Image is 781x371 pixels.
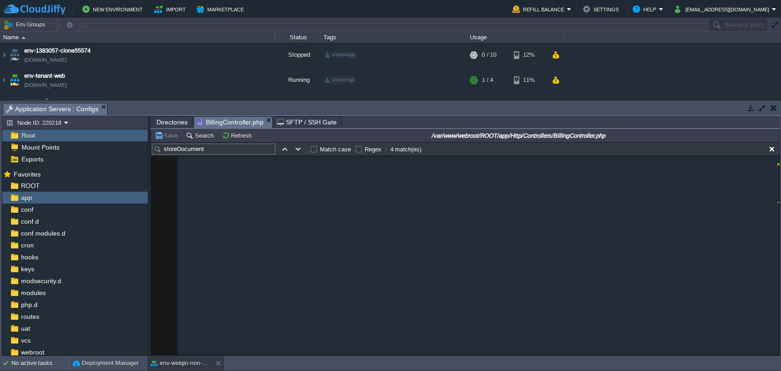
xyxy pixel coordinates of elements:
[512,4,567,15] button: Refill Balance
[19,265,36,273] a: keys
[633,4,659,15] button: Help
[73,359,139,368] button: Deployment Manager
[320,146,351,153] label: Match case
[19,229,67,237] a: conf.modules.d
[19,348,46,356] a: webroot
[19,194,33,202] a: app
[19,289,47,297] a: modules
[19,312,41,321] a: routes
[6,118,64,127] button: Node ID: 220218
[19,277,63,285] a: modsecurity.d
[194,116,273,128] li: /var/www/webroot/ROOT/app/Http/Controllers/BillingController.php
[3,18,48,31] button: Env Groups
[22,37,26,39] img: AMDAwAAAACH5BAEAAAAALAAAAAABAAEAAAICRAEAOw==
[514,93,544,118] div: 4%
[19,182,41,190] a: ROOT
[20,155,45,163] a: Exports
[24,46,91,55] a: env-1383057-clone55574
[8,68,21,92] img: AMDAwAAAACH5BAEAAAAALAAAAAABAAEAAAICRAEAOw==
[19,205,35,214] a: conf
[19,336,32,344] a: vcs
[24,55,67,65] a: [DOMAIN_NAME]
[8,93,21,118] img: AMDAwAAAACH5BAEAAAAALAAAAAABAAEAAAICRAEAOw==
[277,117,337,128] span: SFTP / SSH Gate
[323,51,356,59] div: shashiraja
[321,32,467,43] div: Tags
[3,4,65,15] img: CloudJiffy
[389,145,423,154] div: 4 match(es)
[11,356,69,371] div: No active tasks
[0,68,8,92] img: AMDAwAAAACH5BAEAAAAALAAAAAABAAEAAAICRAEAOw==
[0,43,8,67] img: AMDAwAAAACH5BAEAAAAALAAAAAABAAEAAAICRAEAOw==
[24,71,65,81] a: env-tenant-web
[275,32,320,43] div: Status
[365,146,382,153] label: Regex
[19,217,40,226] a: conf.d
[186,131,216,140] button: Search
[482,43,496,67] div: 0 / 10
[583,4,621,15] button: Settings
[20,143,61,151] a: Mount Points
[675,4,772,15] button: [EMAIL_ADDRESS][DOMAIN_NAME]
[482,93,503,118] div: 11 / 316
[19,241,35,249] a: cron
[468,32,564,43] div: Usage
[24,97,51,106] a: env-waqin
[82,4,145,15] button: New Environment
[0,93,8,118] img: AMDAwAAAACH5BAEAAAAALAAAAAABAAEAAAICRAEAOw==
[8,43,21,67] img: AMDAwAAAACH5BAEAAAAALAAAAAABAAEAAAICRAEAOw==
[1,32,275,43] div: Name
[154,4,189,15] button: Import
[197,117,264,128] span: BillingController.php
[275,93,321,118] div: Running
[155,131,180,140] button: Save
[12,170,42,178] span: Favorites
[156,117,188,128] span: Directories
[24,81,67,90] a: [DOMAIN_NAME]
[20,131,37,140] a: Root
[151,359,208,368] button: env-welqin-non-prod
[514,68,544,92] div: 11%
[482,68,493,92] div: 1 / 4
[197,4,247,15] button: Marketplace
[275,43,321,67] div: Stopped
[12,171,42,178] a: Favorites
[743,334,772,362] iframe: chat widget
[19,324,32,333] a: uat
[514,43,544,67] div: 12%
[222,131,254,140] button: Refresh
[19,253,40,261] a: hooks
[275,68,321,92] div: Running
[323,76,356,84] div: shashiraja
[6,103,98,115] span: Application Servers : Configs
[19,301,39,309] a: php.d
